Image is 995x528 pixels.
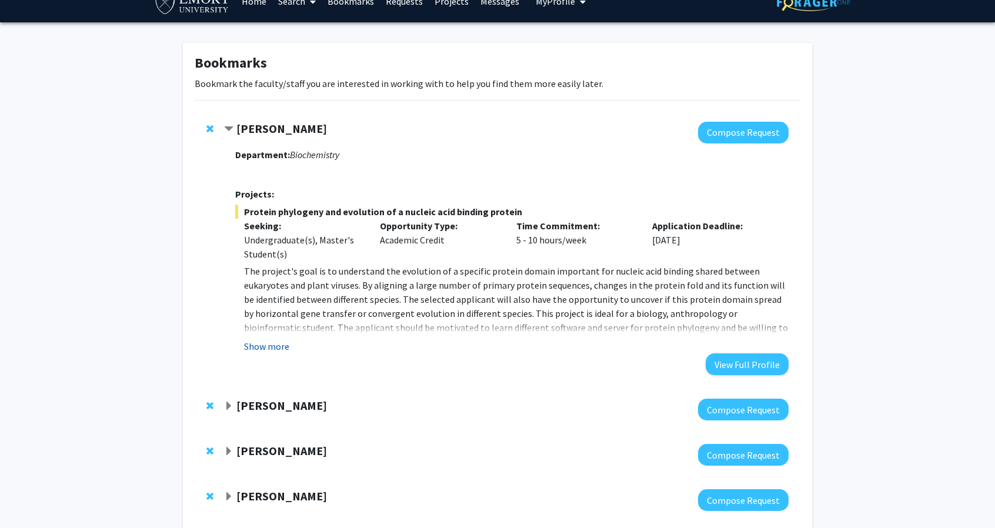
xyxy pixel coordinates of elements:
div: 5 - 10 hours/week [507,219,644,261]
span: Protein phylogeny and evolution of a nucleic acid binding protein [235,205,789,219]
span: Expand Chrystal Paulos Bookmark [224,402,233,411]
p: Opportunity Type: [380,219,499,233]
div: Undergraduate(s), Master's Student(s) [244,233,363,261]
p: Application Deadline: [652,219,771,233]
strong: [PERSON_NAME] [236,443,327,458]
button: Compose Request to Chrystal Paulos [698,399,789,420]
span: Expand Jianhua Xiong Bookmark [224,447,233,456]
span: Contract Charles Bou-Nader Bookmark [224,125,233,134]
button: View Full Profile [706,353,789,375]
span: Remove Kathryn Oliver from bookmarks [206,492,213,501]
iframe: Chat [9,475,50,519]
button: Compose Request to Charles Bou-Nader [698,122,789,143]
span: Remove Chrystal Paulos from bookmarks [206,401,213,410]
button: Compose Request to Kathryn Oliver [698,489,789,511]
strong: Department: [235,149,290,161]
p: Seeking: [244,219,363,233]
div: Academic Credit [371,219,507,261]
strong: Projects: [235,188,274,200]
strong: [PERSON_NAME] [236,398,327,413]
span: Expand Kathryn Oliver Bookmark [224,492,233,502]
strong: [PERSON_NAME] [236,489,327,503]
button: Show more [244,339,289,353]
strong: [PERSON_NAME] [236,121,327,136]
i: Biochemistry [290,149,339,161]
p: Time Commitment: [516,219,635,233]
span: Remove Jianhua Xiong from bookmarks [206,446,213,456]
button: Compose Request to Jianhua Xiong [698,444,789,466]
div: [DATE] [643,219,780,261]
h1: Bookmarks [195,55,800,72]
p: Bookmark the faculty/staff you are interested in working with to help you find them more easily l... [195,76,800,91]
span: Remove Charles Bou-Nader from bookmarks [206,124,213,133]
p: The project's goal is to understand the evolution of a specific protein domain important for nucl... [244,264,789,349]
